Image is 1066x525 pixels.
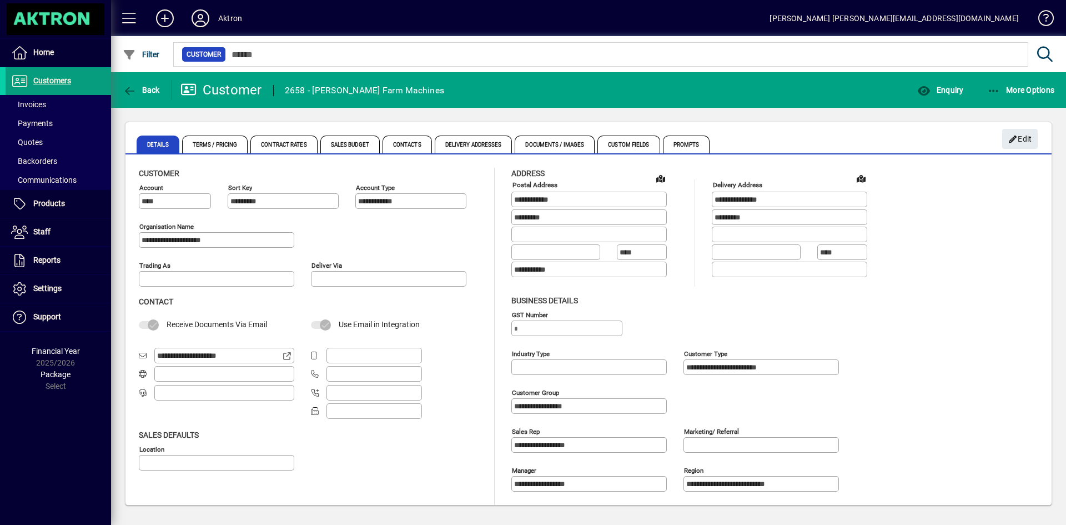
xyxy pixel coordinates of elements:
[187,49,221,60] span: Customer
[511,296,578,305] span: Business details
[6,114,111,133] a: Payments
[914,80,966,100] button: Enquiry
[123,86,160,94] span: Back
[1002,129,1038,149] button: Edit
[512,311,548,318] mat-label: GST Number
[663,136,710,153] span: Prompts
[684,427,739,435] mat-label: Marketing/ Referral
[11,119,53,128] span: Payments
[6,95,111,114] a: Invoices
[33,48,54,57] span: Home
[320,136,380,153] span: Sales Budget
[311,262,342,269] mat-label: Deliver via
[32,347,80,356] span: Financial Year
[11,157,57,166] span: Backorders
[512,427,540,435] mat-label: Sales rep
[11,176,77,184] span: Communications
[6,133,111,152] a: Quotes
[33,199,65,208] span: Products
[41,370,71,379] span: Package
[339,320,420,329] span: Use Email in Integration
[6,152,111,171] a: Backorders
[33,312,61,321] span: Support
[183,8,218,28] button: Profile
[180,81,262,99] div: Customer
[6,303,111,331] a: Support
[139,297,173,306] span: Contact
[123,50,160,59] span: Filter
[139,184,163,192] mat-label: Account
[511,169,545,178] span: Address
[356,184,395,192] mat-label: Account Type
[652,169,670,187] a: View on map
[6,218,111,246] a: Staff
[33,284,62,293] span: Settings
[11,138,43,147] span: Quotes
[684,466,703,474] mat-label: Region
[597,136,660,153] span: Custom Fields
[250,136,317,153] span: Contract Rates
[137,136,179,153] span: Details
[218,9,242,27] div: Aktron
[139,262,170,269] mat-label: Trading as
[120,80,163,100] button: Back
[6,39,111,67] a: Home
[383,136,432,153] span: Contacts
[6,171,111,189] a: Communications
[285,82,445,99] div: 2658 - [PERSON_NAME] Farm Machines
[182,136,248,153] span: Terms / Pricing
[33,227,51,236] span: Staff
[512,466,536,474] mat-label: Manager
[917,86,963,94] span: Enquiry
[6,190,111,218] a: Products
[1030,2,1052,38] a: Knowledge Base
[6,247,111,274] a: Reports
[984,80,1058,100] button: More Options
[228,184,252,192] mat-label: Sort key
[684,349,727,357] mat-label: Customer type
[512,388,559,396] mat-label: Customer group
[1008,130,1032,148] span: Edit
[147,8,183,28] button: Add
[33,76,71,85] span: Customers
[435,136,512,153] span: Delivery Addresses
[515,136,595,153] span: Documents / Images
[139,445,164,453] mat-label: Location
[120,44,163,64] button: Filter
[11,100,46,109] span: Invoices
[987,86,1055,94] span: More Options
[139,431,199,439] span: Sales defaults
[167,320,267,329] span: Receive Documents Via Email
[852,169,870,187] a: View on map
[111,80,172,100] app-page-header-button: Back
[33,256,61,264] span: Reports
[770,9,1019,27] div: [PERSON_NAME] [PERSON_NAME][EMAIL_ADDRESS][DOMAIN_NAME]
[139,169,179,178] span: Customer
[6,275,111,303] a: Settings
[512,349,550,357] mat-label: Industry type
[139,223,194,231] mat-label: Organisation name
